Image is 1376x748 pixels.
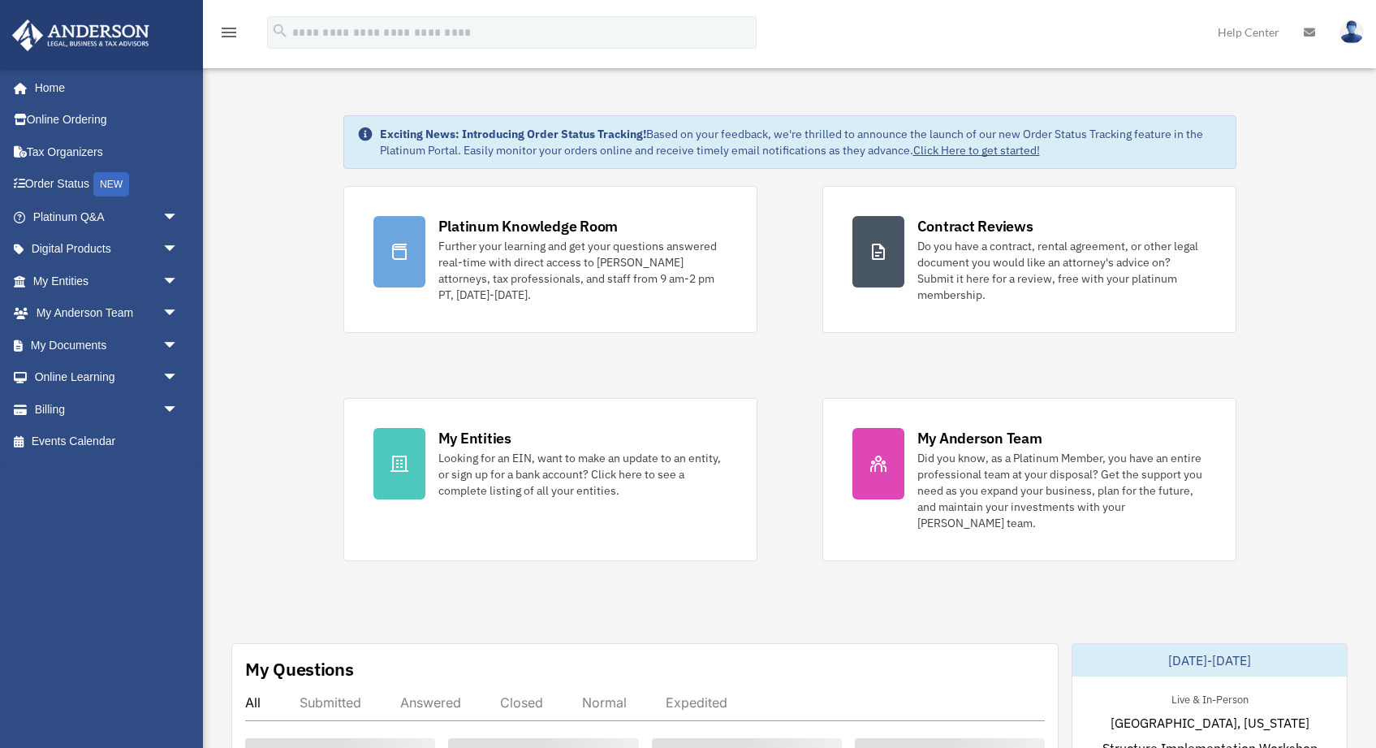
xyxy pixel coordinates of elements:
div: Closed [500,694,543,711]
div: Did you know, as a Platinum Member, you have an entire professional team at your disposal? Get th... [917,450,1206,531]
span: arrow_drop_down [162,393,195,426]
span: arrow_drop_down [162,201,195,234]
a: Platinum Knowledge Room Further your learning and get your questions answered real-time with dire... [343,186,757,333]
div: Do you have a contract, rental agreement, or other legal document you would like an attorney's ad... [917,238,1206,303]
div: My Entities [438,428,511,448]
span: arrow_drop_down [162,361,195,395]
div: All [245,694,261,711]
span: [GEOGRAPHIC_DATA], [US_STATE] [1111,713,1309,733]
div: NEW [93,172,129,197]
img: Anderson Advisors Platinum Portal [7,19,154,51]
div: Submitted [300,694,361,711]
div: [DATE]-[DATE] [1072,644,1347,677]
div: Live & In-Person [1158,690,1262,707]
a: Tax Organizers [11,136,203,168]
div: Contract Reviews [917,216,1033,236]
div: Looking for an EIN, want to make an update to an entity, or sign up for a bank account? Click her... [438,450,727,499]
i: menu [219,23,239,42]
span: arrow_drop_down [162,265,195,298]
a: menu [219,28,239,42]
a: Home [11,71,195,104]
a: Events Calendar [11,426,203,458]
a: Click Here to get started! [913,143,1040,158]
a: My Entities Looking for an EIN, want to make an update to an entity, or sign up for a bank accoun... [343,398,757,561]
span: arrow_drop_down [162,329,195,362]
a: Platinum Q&Aarrow_drop_down [11,201,203,233]
div: My Questions [245,657,354,681]
a: Online Learningarrow_drop_down [11,361,203,394]
span: arrow_drop_down [162,297,195,331]
div: My Anderson Team [917,428,1042,448]
a: My Documentsarrow_drop_down [11,329,203,361]
div: Platinum Knowledge Room [438,216,619,236]
div: Expedited [666,694,727,711]
span: arrow_drop_down [162,233,195,266]
a: Contract Reviews Do you have a contract, rental agreement, or other legal document you would like... [822,186,1236,333]
div: Answered [400,694,461,711]
div: Normal [582,694,627,711]
div: Based on your feedback, we're thrilled to announce the launch of our new Order Status Tracking fe... [380,126,1223,158]
img: User Pic [1339,20,1364,44]
div: Further your learning and get your questions answered real-time with direct access to [PERSON_NAM... [438,238,727,303]
a: My Entitiesarrow_drop_down [11,265,203,297]
a: Billingarrow_drop_down [11,393,203,426]
a: My Anderson Teamarrow_drop_down [11,297,203,330]
a: Digital Productsarrow_drop_down [11,233,203,266]
i: search [271,22,289,40]
a: Order StatusNEW [11,168,203,201]
a: My Anderson Team Did you know, as a Platinum Member, you have an entire professional team at your... [822,398,1236,561]
strong: Exciting News: Introducing Order Status Tracking! [380,127,646,141]
a: Online Ordering [11,104,203,136]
